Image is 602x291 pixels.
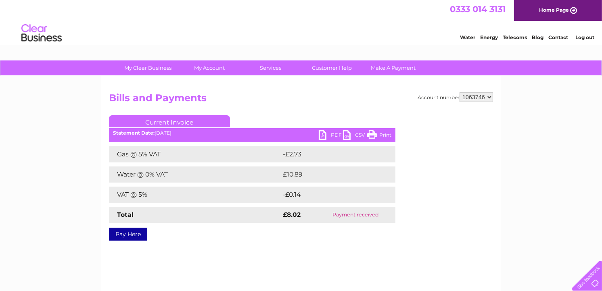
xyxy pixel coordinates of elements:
[109,130,395,136] div: [DATE]
[281,146,378,162] td: -£2.73
[281,166,379,183] td: £10.89
[450,4,506,14] a: 0333 014 3131
[109,228,147,241] a: Pay Here
[316,207,395,223] td: Payment received
[460,34,475,40] a: Water
[109,92,493,108] h2: Bills and Payments
[548,34,568,40] a: Contact
[319,130,343,142] a: PDF
[176,60,243,75] a: My Account
[575,34,594,40] a: Log out
[238,60,304,75] a: Services
[117,211,134,218] strong: Total
[109,187,281,203] td: VAT @ 5%
[532,34,543,40] a: Blog
[418,92,493,102] div: Account number
[281,187,378,203] td: -£0.14
[111,4,492,39] div: Clear Business is a trading name of Verastar Limited (registered in [GEOGRAPHIC_DATA] No. 3667643...
[480,34,498,40] a: Energy
[21,21,62,46] img: logo.png
[367,130,391,142] a: Print
[109,146,281,162] td: Gas @ 5% VAT
[113,130,155,136] b: Statement Date:
[503,34,527,40] a: Telecoms
[299,60,366,75] a: Customer Help
[343,130,367,142] a: CSV
[109,166,281,183] td: Water @ 0% VAT
[360,60,427,75] a: Make A Payment
[109,115,230,127] a: Current Invoice
[115,60,182,75] a: My Clear Business
[283,211,301,218] strong: £8.02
